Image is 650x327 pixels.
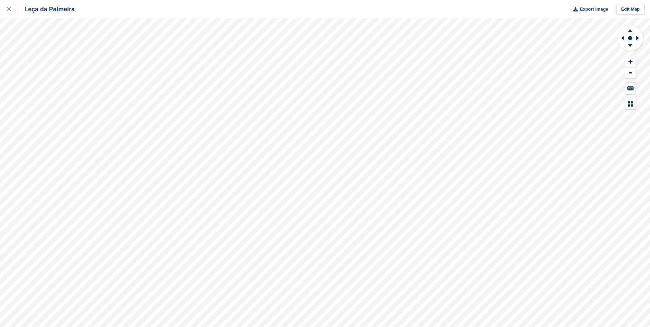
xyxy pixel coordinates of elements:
div: Leça da Palmeira [18,5,75,13]
a: Edit Map [616,4,645,15]
button: Zoom In [625,56,636,68]
button: Zoom Out [625,68,636,79]
span: Export Image [580,6,608,13]
button: Keyboard Shortcuts [625,83,636,94]
button: Map Legend [625,98,636,109]
button: Export Image [569,4,608,15]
